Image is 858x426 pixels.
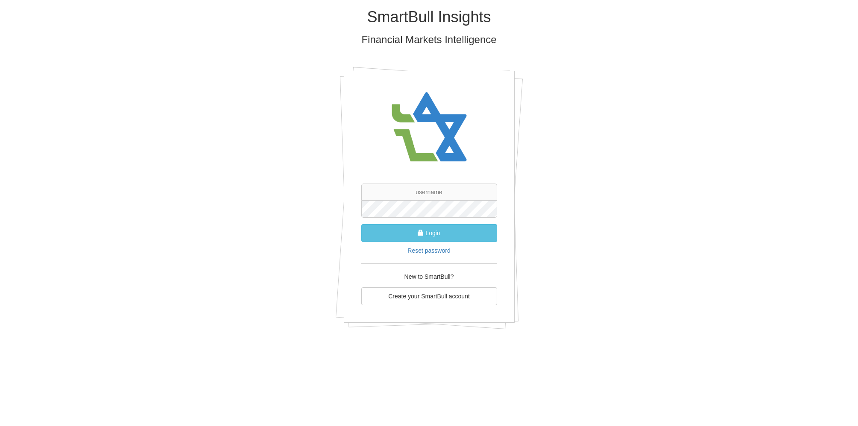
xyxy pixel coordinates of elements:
[361,184,497,201] input: username
[179,9,679,26] h1: SmartBull Insights
[361,224,497,242] button: Login
[387,84,472,171] img: avatar
[179,34,679,45] h3: Financial Markets Intelligence
[361,287,497,305] a: Create your SmartBull account
[404,273,454,280] span: New to SmartBull?
[407,247,450,254] a: Reset password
